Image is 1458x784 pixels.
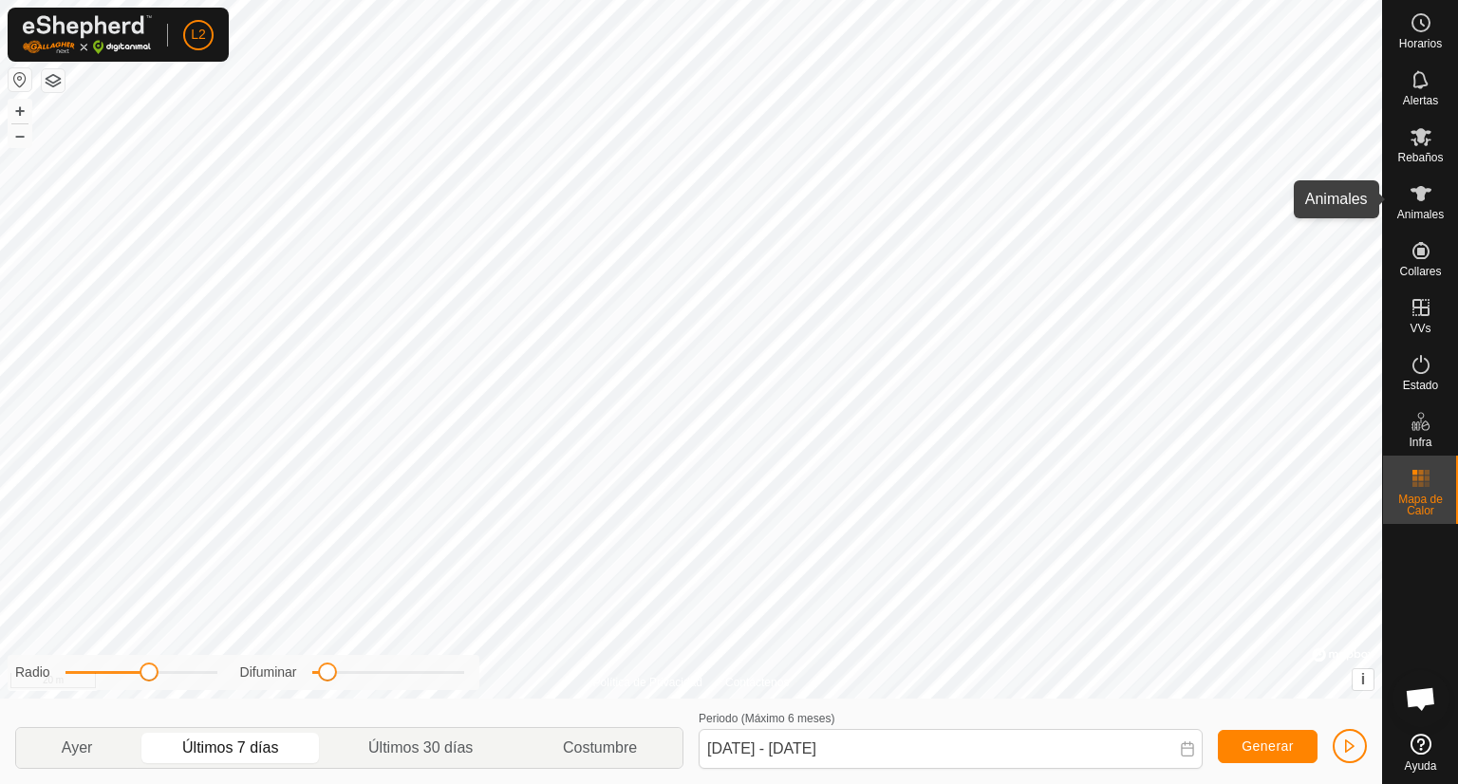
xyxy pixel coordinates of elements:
[9,100,31,122] button: +
[15,663,50,682] label: Radio
[1218,730,1318,763] button: Generar
[1403,95,1438,106] span: Alertas
[1397,209,1444,220] span: Animales
[1393,670,1449,727] div: Chat abierto
[1409,437,1431,448] span: Infra
[1403,380,1438,391] span: Estado
[9,68,31,91] button: Restablecer Mapa
[699,712,834,725] label: Periodo (Máximo 6 meses)
[1353,669,1374,690] button: i
[368,737,473,759] span: Últimos 30 días
[593,674,702,691] a: Política de Privacidad
[240,663,297,682] label: Difuminar
[42,69,65,92] button: Capas del Mapa
[563,737,637,759] span: Costumbre
[1388,494,1453,516] span: Mapa de Calor
[725,674,789,691] a: Contáctenos
[1399,266,1441,277] span: Collares
[62,737,93,759] span: Ayer
[1383,726,1458,779] a: Ayuda
[1405,760,1437,772] span: Ayuda
[1242,738,1294,754] span: Generar
[23,15,152,54] img: Logo Gallagher
[1361,671,1365,687] span: i
[1410,323,1430,334] span: VVs
[9,124,31,147] button: –
[191,25,206,45] span: L2
[1397,152,1443,163] span: Rebaños
[1399,38,1442,49] span: Horarios
[182,737,278,759] span: Últimos 7 días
